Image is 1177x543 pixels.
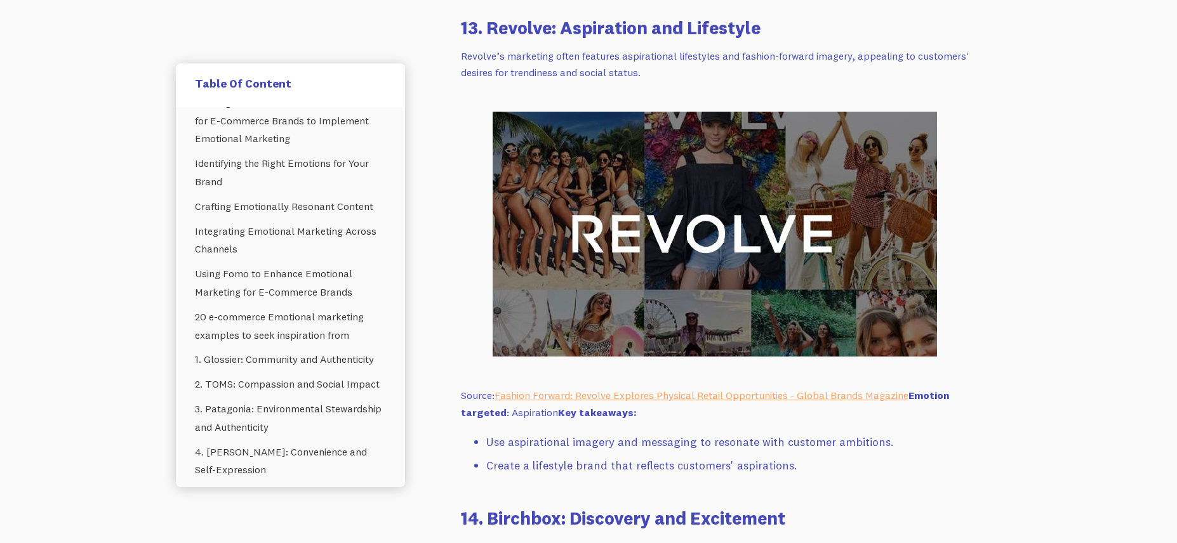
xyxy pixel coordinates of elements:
[461,387,969,421] p: Source: : Aspiration
[558,406,636,419] strong: Key takeaways:
[486,433,969,452] li: Use aspirational imagery and messaging to resonate with customer ambitions.
[195,372,386,397] a: 2. TOMS: Compassion and Social Impact
[461,506,969,530] h3: 14. Birchbox: Discovery and Excitement
[195,219,386,262] a: Integrating Emotional Marketing Across Channels
[495,389,908,402] a: Fashion Forward: Revolve Explores Physical Retail Opportunities - Global Brands Magazine
[195,483,386,507] a: 5. Spotify: Personalization and Nostalgia
[461,15,969,40] h3: 13. Revolve: Aspiration and Lifestyle
[195,194,386,219] a: Crafting Emotionally Resonant Content
[195,262,386,305] a: Using Fomo to Enhance Emotional Marketing for E-Commerce Brands
[195,90,386,151] a: Crafting Emotional Connections: A Guide for E-Commerce Brands to Implement Emotional Marketing
[195,304,386,348] a: 20 e-commerce Emotional marketing examples to seek inspiration from
[195,396,386,440] a: 3. Patagonia: Environmental Stewardship and Authenticity
[195,152,386,195] a: Identifying the Right Emotions for Your Brand
[195,348,386,372] a: 1. Glossier: Community and Authenticity
[461,48,969,81] p: Revolve’s marketing often features aspirational lifestyles and fashion-forward imagery, appealing...
[195,76,386,91] h5: Table Of Content
[195,440,386,483] a: 4. [PERSON_NAME]: Convenience and Self-Expression
[486,457,969,475] li: Create a lifestyle brand that reflects customers' aspirations.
